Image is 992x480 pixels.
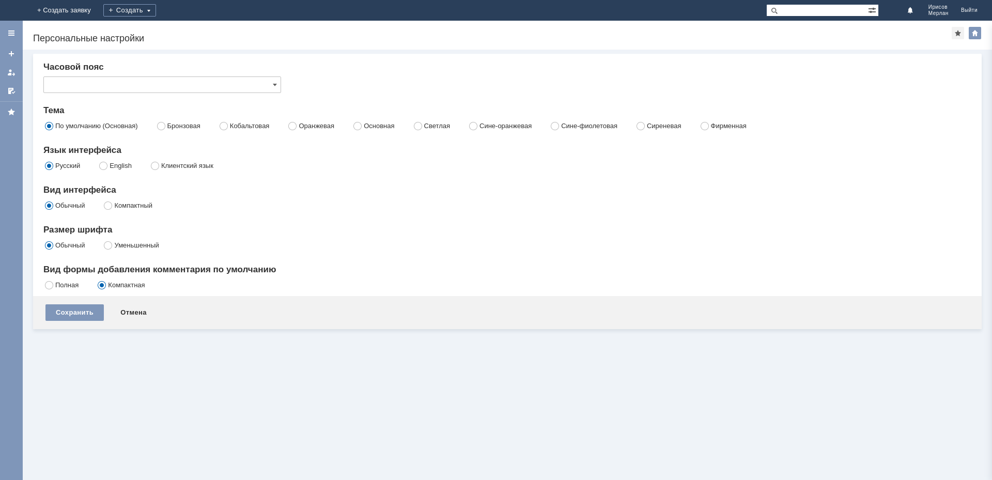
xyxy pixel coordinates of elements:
[3,64,20,81] a: Мои заявки
[55,202,85,209] label: Обычный
[928,4,949,10] span: Ирисов
[167,122,200,130] label: Бронзовая
[43,265,276,274] span: Вид формы добавления комментария по умолчанию
[479,122,532,130] label: Сине-оранжевая
[969,27,981,39] div: Изменить домашнюю страницу
[108,281,145,289] label: Компактная
[299,122,334,130] label: Оранжевая
[711,122,747,130] label: Фирменная
[952,27,964,39] div: Добавить в избранное
[161,162,213,169] label: Клиентский язык
[55,162,80,169] label: Русский
[110,162,132,169] label: English
[928,10,949,17] span: Мерлан
[424,122,450,130] label: Светлая
[55,241,85,249] label: Обычный
[43,145,121,155] span: Язык интерфейса
[3,45,20,62] a: Создать заявку
[868,5,878,14] span: Расширенный поиск
[33,33,952,43] div: Персональные настройки
[43,185,116,195] span: Вид интерфейса
[55,122,138,130] label: По умолчанию (Основная)
[43,225,112,235] span: Размер шрифта
[364,122,394,130] label: Основная
[55,281,79,289] label: Полная
[561,122,617,130] label: Сине-фиолетовая
[103,4,156,17] div: Создать
[43,62,104,72] span: Часовой пояс
[43,105,65,115] span: Тема
[114,241,159,249] label: Уменьшенный
[3,83,20,99] a: Мои согласования
[647,122,681,130] label: Сиреневая
[114,202,152,209] label: Компактный
[230,122,270,130] label: Кобальтовая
